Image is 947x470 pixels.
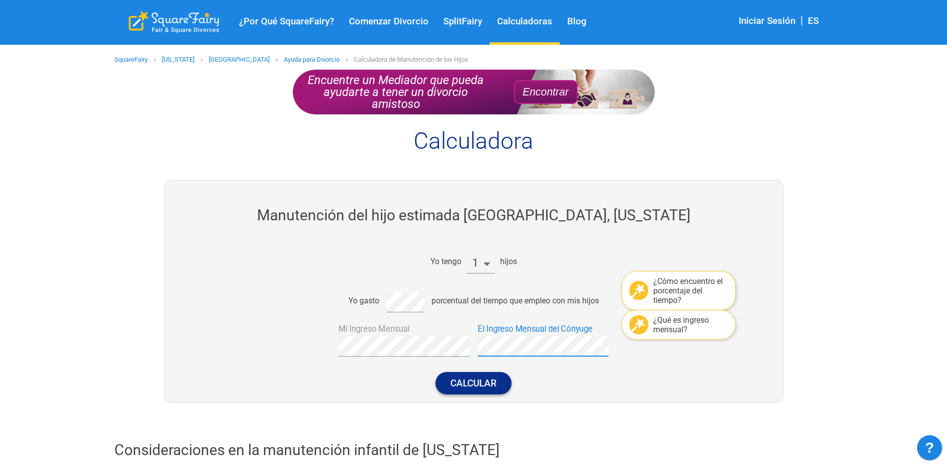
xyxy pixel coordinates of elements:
div: hijos [500,257,517,266]
div: 1 [466,253,495,274]
div: ¿Cómo encuentro el porcentaje del tiempo? [653,277,728,305]
p: Calculadora de Manutención de los Hijos [354,52,468,67]
div: ES [808,15,819,28]
h2: Manutención del hijo estimada [GEOGRAPHIC_DATA], [US_STATE] [165,205,783,225]
button: Encontrar [514,80,578,104]
label: El Ingreso Mensual del Cónyuge [478,323,593,335]
div: Yo gasto [348,296,379,305]
a: Iniciar Sesión [739,15,795,26]
button: Calcular [435,372,512,394]
h1: Calculadora [114,127,833,155]
a: SplitFairy [436,16,490,27]
a: [US_STATE] [162,56,194,63]
a: Blog [560,16,594,27]
div: SquareFairy Logo [129,11,219,33]
p: Encuentre un Mediador que pueda ayudarte a tener un divorcio amistoso [303,74,489,110]
a: SquareFairy [114,56,148,63]
a: Ayuda para Divorcio [284,56,340,63]
a: Calculadoras [490,16,560,27]
a: [GEOGRAPHIC_DATA] [209,56,269,63]
label: Mi Ingreso Mensual [339,323,410,335]
div: ¿Qué es ingreso mensual? [653,315,728,334]
div: Consideraciones en la manutención infantil de [US_STATE] [114,440,833,460]
a: ¿Por qué SquareFairy? [232,16,342,27]
iframe: JSD widget [912,430,947,470]
a: Comenzar Divorcio [342,16,436,27]
span: | [795,14,808,26]
div: porcentual del tiempo que empleo con mis hijos [431,296,599,305]
div: Yo tengo [430,257,461,266]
